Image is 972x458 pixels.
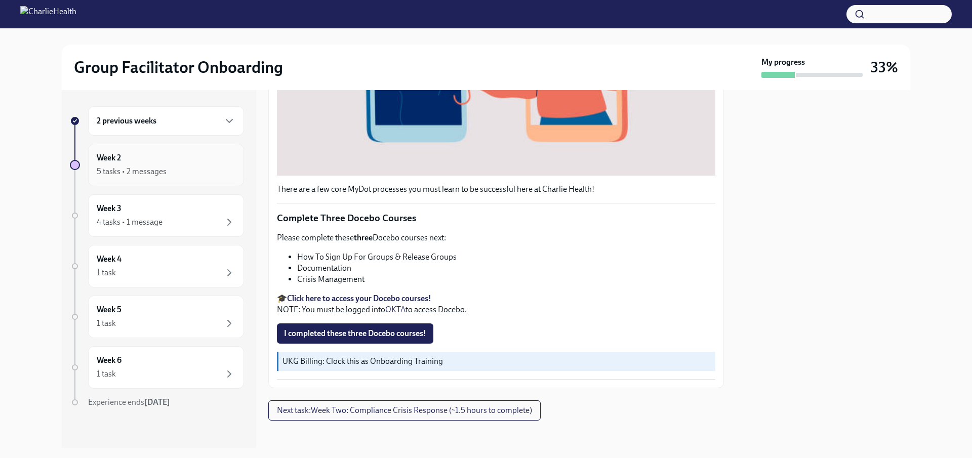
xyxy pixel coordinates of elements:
a: Week 34 tasks • 1 message [70,194,244,237]
p: Please complete these Docebo courses next: [277,232,715,243]
strong: My progress [761,57,805,68]
div: 2 previous weeks [88,106,244,136]
button: I completed these three Docebo courses! [277,323,433,344]
div: 5 tasks • 2 messages [97,166,167,177]
img: CharlieHealth [20,6,76,22]
h6: Week 5 [97,304,121,315]
h6: Week 3 [97,203,121,214]
h6: 2 previous weeks [97,115,156,127]
h3: 33% [871,58,898,76]
li: How To Sign Up For Groups & Release Groups [297,252,715,263]
div: 1 task [97,267,116,278]
button: Next task:Week Two: Compliance Crisis Response (~1.5 hours to complete) [268,400,541,421]
strong: [DATE] [144,397,170,407]
a: Week 25 tasks • 2 messages [70,144,244,186]
a: Click here to access your Docebo courses! [287,294,431,303]
h6: Week 4 [97,254,121,265]
div: 4 tasks • 1 message [97,217,163,228]
span: Experience ends [88,397,170,407]
span: I completed these three Docebo courses! [284,328,426,339]
li: Documentation [297,263,715,274]
strong: three [354,233,373,242]
div: 1 task [97,368,116,380]
h2: Group Facilitator Onboarding [74,57,283,77]
h6: Week 6 [97,355,121,366]
a: Week 41 task [70,245,244,287]
p: Complete Three Docebo Courses [277,212,715,225]
a: Week 51 task [70,296,244,338]
p: 🎓 NOTE: You must be logged into to access Docebo. [277,293,715,315]
p: There are a few core MyDot processes you must learn to be successful here at Charlie Health! [277,184,715,195]
h6: Week 2 [97,152,121,163]
span: Next task : Week Two: Compliance Crisis Response (~1.5 hours to complete) [277,405,532,415]
p: UKG Billing: Clock this as Onboarding Training [282,356,711,367]
a: Week 61 task [70,346,244,389]
li: Crisis Management [297,274,715,285]
div: 1 task [97,318,116,329]
a: OKTA [385,305,406,314]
